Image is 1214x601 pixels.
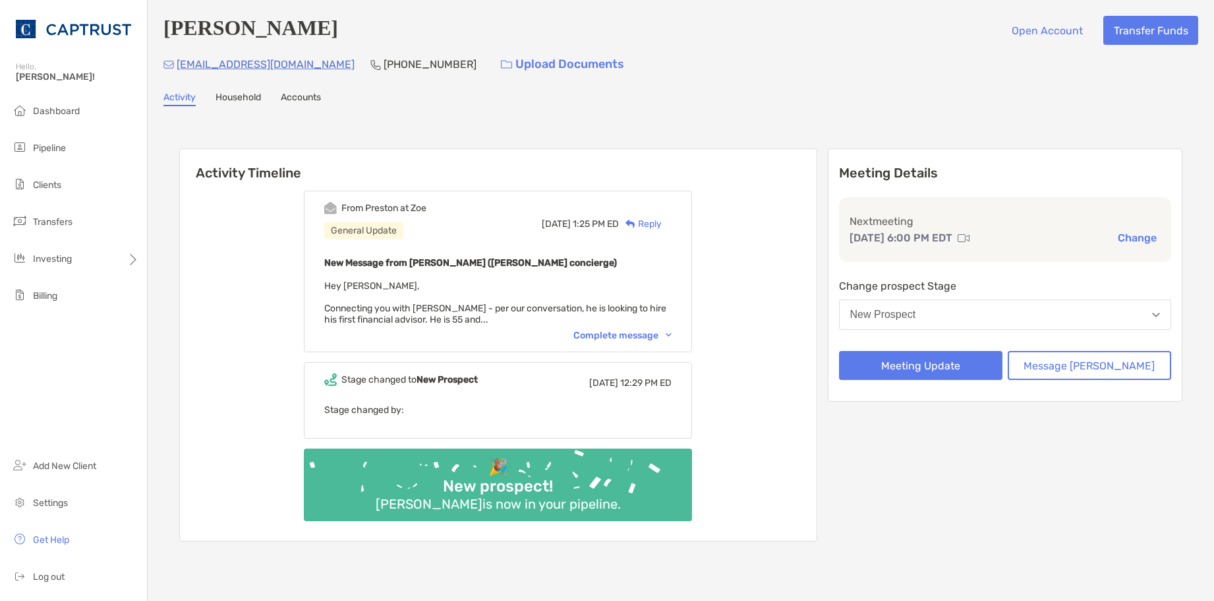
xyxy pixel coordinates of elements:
img: communication type [958,233,969,243]
button: Transfer Funds [1103,16,1198,45]
span: Dashboard [33,106,80,117]
span: Hey [PERSON_NAME], Connecting you with [PERSON_NAME] - per our conversation, he is looking to hir... [324,280,666,325]
span: [DATE] [589,377,618,389]
button: Message [PERSON_NAME] [1008,351,1171,380]
span: Log out [33,571,65,583]
span: Investing [33,253,72,265]
p: Meeting Details [839,165,1172,181]
span: Add New Client [33,460,96,472]
img: CAPTRUST Logo [16,5,131,53]
img: Email Icon [163,61,174,69]
div: 🎉 [483,458,513,477]
img: Chevron icon [666,333,672,337]
span: [PERSON_NAME]! [16,71,139,82]
img: button icon [501,60,512,69]
img: clients icon [12,176,28,192]
img: Confetti [304,449,692,510]
p: Stage changed by: [324,402,672,418]
a: Household [216,92,261,106]
button: New Prospect [839,300,1172,330]
img: logout icon [12,568,28,584]
span: Transfers [33,216,72,228]
button: Change [1114,231,1161,245]
h4: [PERSON_NAME] [163,16,338,45]
img: settings icon [12,494,28,510]
span: 1:25 PM ED [573,218,619,230]
a: Accounts [281,92,321,106]
div: From Preston at Zoe [341,203,426,214]
span: [DATE] [542,218,571,230]
span: Get Help [33,534,69,546]
h6: Activity Timeline [180,149,817,181]
span: Pipeline [33,142,66,154]
img: pipeline icon [12,139,28,155]
span: Clients [33,179,61,191]
a: Upload Documents [492,50,633,79]
p: Next meeting [850,213,1161,230]
img: Event icon [324,202,337,214]
div: New Prospect [850,309,916,321]
div: Stage changed to [341,374,478,385]
p: Change prospect Stage [839,278,1172,294]
b: New Prospect [417,374,478,385]
div: [PERSON_NAME] is now in your pipeline. [370,496,626,512]
a: Activity [163,92,196,106]
img: Phone Icon [370,59,381,70]
img: billing icon [12,287,28,303]
img: transfers icon [12,213,28,229]
span: 12:29 PM ED [620,377,672,389]
button: Meeting Update [839,351,1002,380]
div: Complete message [573,330,672,341]
div: New prospect! [438,477,558,496]
span: Billing [33,290,57,301]
img: investing icon [12,250,28,266]
p: [PHONE_NUMBER] [384,56,477,73]
span: Settings [33,497,68,509]
p: [EMAIL_ADDRESS][DOMAIN_NAME] [177,56,355,73]
b: New Message from [PERSON_NAME] ([PERSON_NAME] concierge) [324,257,617,269]
img: add_new_client icon [12,457,28,473]
img: Event icon [324,373,337,386]
div: General Update [324,222,403,239]
img: dashboard icon [12,102,28,118]
img: Reply icon [625,220,635,228]
img: Open dropdown arrow [1152,313,1160,317]
button: Open Account [1001,16,1093,45]
img: get-help icon [12,531,28,547]
p: [DATE] 6:00 PM EDT [850,230,952,246]
div: Reply [619,217,662,231]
